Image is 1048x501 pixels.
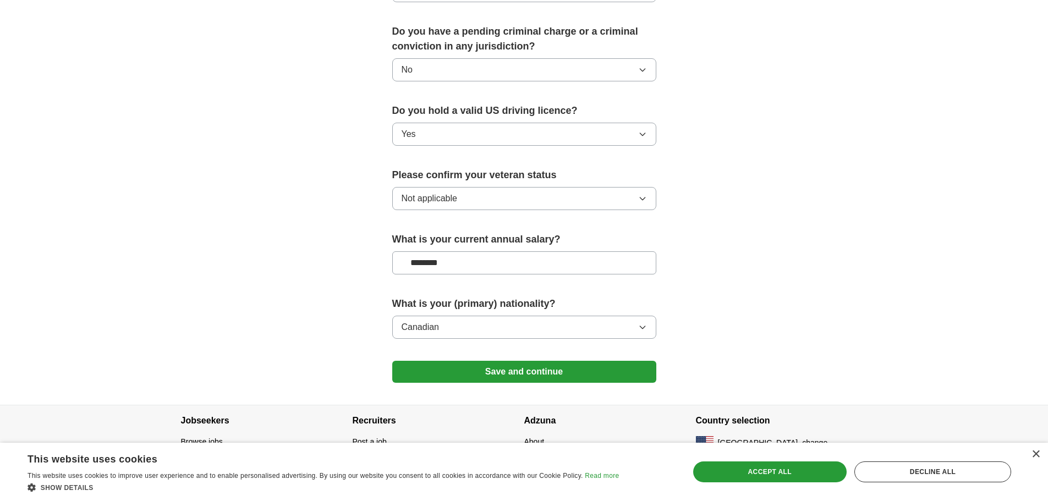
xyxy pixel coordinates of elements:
[392,296,656,311] label: What is your (primary) nationality?
[802,437,827,449] button: change
[353,437,387,446] a: Post a job
[693,461,847,482] div: Accept all
[696,405,868,436] h4: Country selection
[392,232,656,247] label: What is your current annual salary?
[28,482,619,493] div: Show details
[854,461,1011,482] div: Decline all
[392,123,656,146] button: Yes
[392,316,656,339] button: Canadian
[41,484,94,492] span: Show details
[392,187,656,210] button: Not applicable
[28,449,591,466] div: This website uses cookies
[392,103,656,118] label: Do you hold a valid US driving licence?
[402,192,457,205] span: Not applicable
[402,321,440,334] span: Canadian
[392,58,656,81] button: No
[181,437,223,446] a: Browse jobs
[718,437,798,449] span: [GEOGRAPHIC_DATA]
[392,361,656,383] button: Save and continue
[392,24,656,54] label: Do you have a pending criminal charge or a criminal conviction in any jurisdiction?
[402,128,416,141] span: Yes
[1031,450,1040,459] div: Close
[402,63,413,76] span: No
[524,437,545,446] a: About
[28,472,583,480] span: This website uses cookies to improve user experience and to enable personalised advertising. By u...
[696,436,714,449] img: US flag
[585,472,619,480] a: Read more, opens a new window
[392,168,656,183] label: Please confirm your veteran status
